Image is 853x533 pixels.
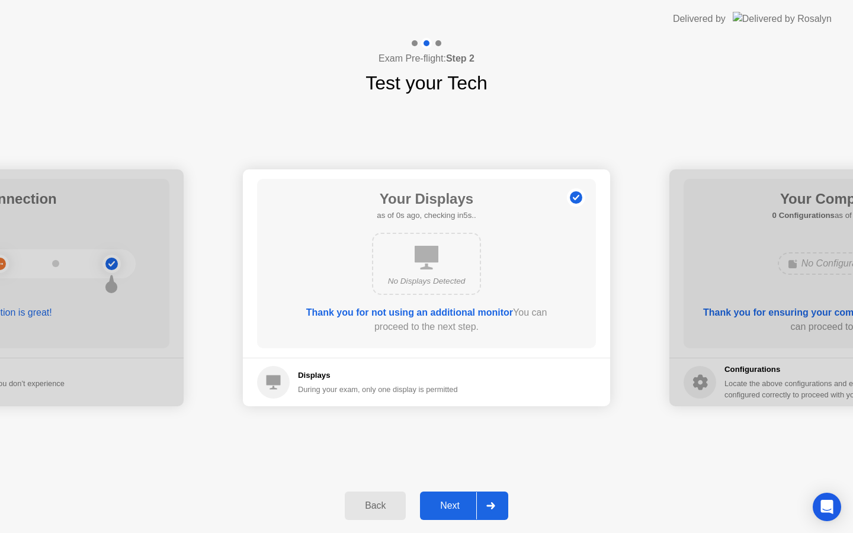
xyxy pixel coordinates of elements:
[306,307,513,317] b: Thank you for not using an additional monitor
[291,306,562,334] div: You can proceed to the next step.
[377,188,476,210] h1: Your Displays
[379,52,474,66] h4: Exam Pre-flight:
[420,492,508,520] button: Next
[377,210,476,221] h5: as of 0s ago, checking in5s..
[298,384,458,395] div: During your exam, only one display is permitted
[298,370,458,381] h5: Displays
[813,493,841,521] div: Open Intercom Messenger
[446,53,474,63] b: Step 2
[348,500,402,511] div: Back
[383,275,470,287] div: No Displays Detected
[673,12,726,26] div: Delivered by
[424,500,476,511] div: Next
[365,69,488,97] h1: Test your Tech
[733,12,832,25] img: Delivered by Rosalyn
[345,492,406,520] button: Back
